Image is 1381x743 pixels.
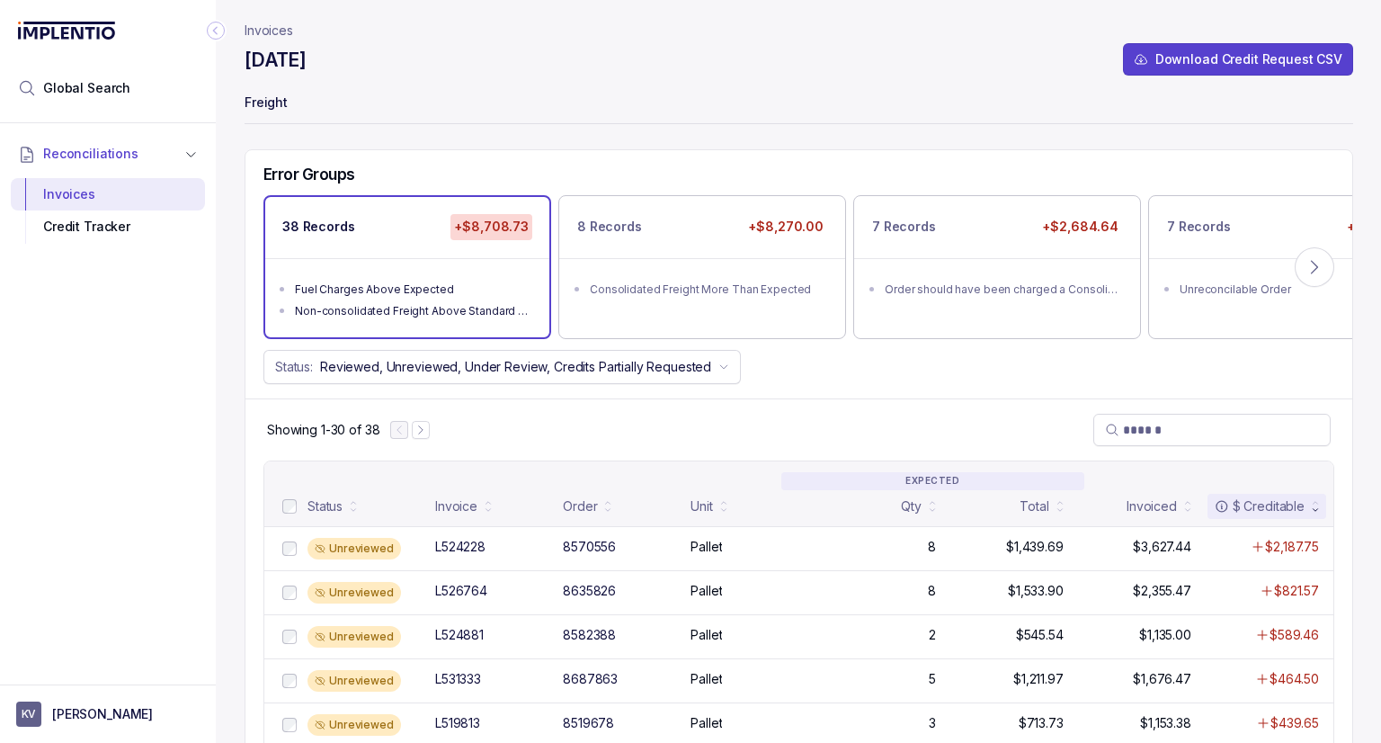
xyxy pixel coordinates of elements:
div: Status [307,497,343,515]
div: Qty [901,497,922,515]
div: Fuel Charges Above Expected [295,281,530,299]
div: L524881 [435,626,484,644]
div: Unit [690,497,712,515]
span: Global Search [43,79,130,97]
p: Freight [245,86,1353,122]
p: Pallet [690,626,722,644]
button: Status:Reviewed, Unreviewed, Under Review, Credits Partially Requested [263,350,741,384]
div: 8687863 [563,670,618,688]
div: Collapse Icon [205,20,227,41]
p: +$8,708.73 [450,214,532,239]
p: $3,627.44 [1133,538,1191,556]
nav: breadcrumb [245,22,293,40]
div: L524228 [435,538,486,556]
a: Invoices [245,22,293,40]
h4: [DATE] [245,48,306,73]
div: Reconciliations [11,175,205,247]
p: 7 Records [1167,218,1231,236]
p: Pallet [690,714,722,732]
div: Order [563,497,597,515]
div: Total [1020,497,1048,515]
p: $713.73 [1019,714,1064,732]
div: Invoiced [1127,497,1177,515]
div: Unreviewed [307,538,401,559]
div: Non-consolidated Freight Above Standard Deviation [295,302,530,320]
p: Download Credit Request CSV [1155,50,1342,68]
p: +$2,684.64 [1038,214,1122,239]
p: 2 [929,626,936,644]
input: checkbox-checkbox [282,542,297,556]
div: L519813 [435,714,480,732]
input: checkbox-checkbox [282,499,297,514]
p: 8 [928,538,936,556]
p: $589.46 [1270,626,1319,644]
p: $2,187.75 [1265,538,1319,556]
div: Order should have been charged a Consolidated Rate, but was charged as Non-consolidated instead [885,281,1120,299]
div: Unreviewed [307,626,401,648]
div: L526764 [435,582,487,600]
p: $439.65 [1270,714,1319,732]
span: User initials [16,702,41,727]
p: $1,135.00 [1139,626,1191,644]
button: Download Credit Request CSV [1123,43,1353,76]
p: $1,211.97 [1013,670,1064,688]
input: checkbox-checkbox [282,718,297,732]
div: 8635826 [563,582,616,600]
div: Invoice [435,497,477,515]
p: $821.57 [1274,582,1319,600]
p: $545.54 [1016,626,1064,644]
div: $ Creditable [1215,497,1305,515]
p: 8 Records [577,218,642,236]
p: 5 [929,670,936,688]
div: 8519678 [563,714,614,732]
button: User initials[PERSON_NAME] [16,702,200,727]
p: EXPECTED [781,472,1084,490]
span: Reconciliations [43,145,138,163]
div: Unreviewed [307,582,401,604]
button: Next Page [412,421,430,439]
p: Status: [275,358,313,376]
p: $464.50 [1270,670,1319,688]
p: Pallet [690,582,722,600]
p: $1,533.90 [1008,582,1064,600]
input: checkbox-checkbox [282,586,297,600]
p: 7 Records [872,218,936,236]
div: Invoices [25,178,191,210]
p: [PERSON_NAME] [52,705,153,723]
div: Unreviewed [307,670,401,692]
input: checkbox-checkbox [282,674,297,688]
div: 8570556 [563,538,616,556]
h5: Error Groups [263,165,355,184]
div: Unreviewed [307,714,401,736]
p: 3 [929,714,936,732]
div: Remaining page entries [267,421,379,439]
p: 38 Records [282,218,355,236]
div: Credit Tracker [25,210,191,243]
p: $1,439.69 [1006,538,1064,556]
p: Pallet [690,670,722,688]
div: 8582388 [563,626,616,644]
input: checkbox-checkbox [282,630,297,644]
div: L531333 [435,670,481,688]
p: 8 [928,582,936,600]
p: Showing 1-30 of 38 [267,421,379,439]
p: $2,355.47 [1133,582,1191,600]
p: $1,676.47 [1133,670,1191,688]
div: Consolidated Freight More Than Expected [590,281,825,299]
button: Reconciliations [11,134,205,174]
p: +$8,270.00 [744,214,827,239]
p: Reviewed, Unreviewed, Under Review, Credits Partially Requested [320,358,711,376]
p: $1,153.38 [1140,714,1191,732]
p: Pallet [690,538,722,556]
